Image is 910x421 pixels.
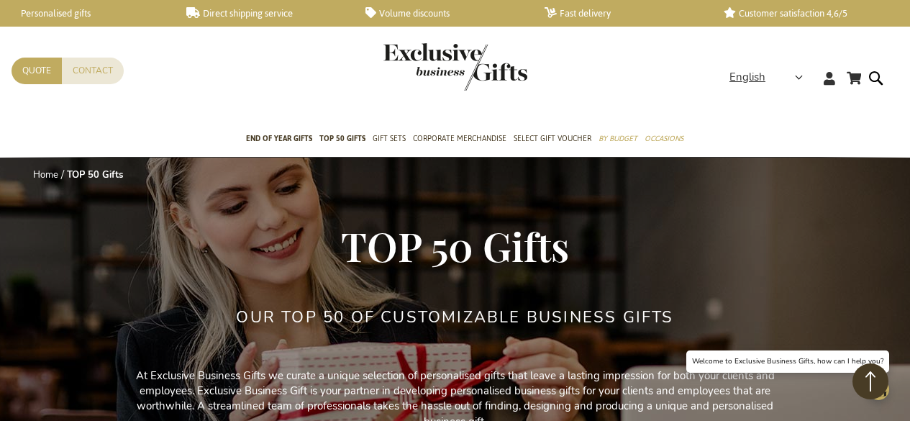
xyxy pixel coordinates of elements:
[645,131,683,146] span: Occasions
[729,69,765,86] span: English
[599,122,637,158] a: By Budget
[7,7,163,19] a: Personalised gifts
[236,309,673,326] h2: Our TOP 50 of Customizable Business Gifts
[645,122,683,158] a: Occasions
[383,43,527,91] img: Exclusive Business gifts logo
[413,131,506,146] span: Corporate Merchandise
[246,122,312,158] a: End of year gifts
[319,131,365,146] span: TOP 50 Gifts
[514,131,591,146] span: Select Gift Voucher
[12,58,62,84] a: Quote
[341,219,569,272] span: TOP 50 Gifts
[62,58,124,84] a: Contact
[545,7,701,19] a: Fast delivery
[373,122,406,158] a: Gift Sets
[514,122,591,158] a: Select Gift Voucher
[383,43,455,91] a: store logo
[413,122,506,158] a: Corporate Merchandise
[599,131,637,146] span: By Budget
[246,131,312,146] span: End of year gifts
[724,7,880,19] a: Customer satisfaction 4,6/5
[365,7,522,19] a: Volume discounts
[186,7,342,19] a: Direct shipping service
[373,131,406,146] span: Gift Sets
[67,168,123,181] strong: TOP 50 Gifts
[33,168,58,181] a: Home
[319,122,365,158] a: TOP 50 Gifts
